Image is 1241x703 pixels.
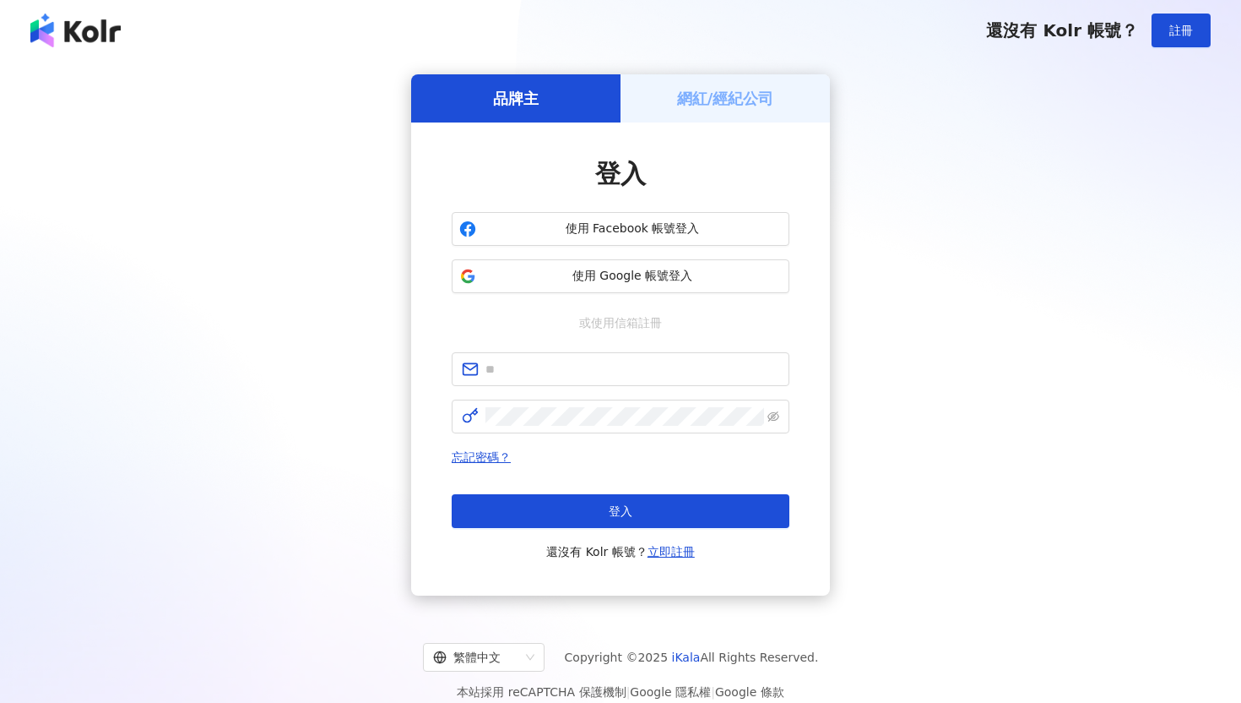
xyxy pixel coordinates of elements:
a: Google 隱私權 [630,685,711,699]
img: logo [30,14,121,47]
span: 註冊 [1169,24,1193,37]
a: iKala [672,651,701,664]
span: 使用 Facebook 帳號登入 [483,221,782,237]
span: 本站採用 reCAPTCHA 保護機制 [457,682,783,702]
a: Google 條款 [715,685,784,699]
button: 使用 Google 帳號登入 [452,259,789,293]
span: 登入 [595,159,646,188]
a: 立即註冊 [648,545,695,559]
span: | [711,685,715,699]
div: 繁體中文 [433,644,519,671]
span: 還沒有 Kolr 帳號？ [546,542,695,562]
button: 使用 Facebook 帳號登入 [452,212,789,246]
h5: 品牌主 [493,88,539,109]
h5: 網紅/經紀公司 [677,88,774,109]
span: 登入 [609,504,632,518]
span: | [626,685,631,699]
span: Copyright © 2025 All Rights Reserved. [565,647,819,668]
a: 忘記密碼？ [452,450,511,464]
button: 登入 [452,494,789,528]
span: eye-invisible [767,411,779,422]
span: 使用 Google 帳號登入 [483,268,782,285]
button: 註冊 [1152,14,1211,47]
span: 或使用信箱註冊 [567,313,674,332]
span: 還沒有 Kolr 帳號？ [986,20,1138,41]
